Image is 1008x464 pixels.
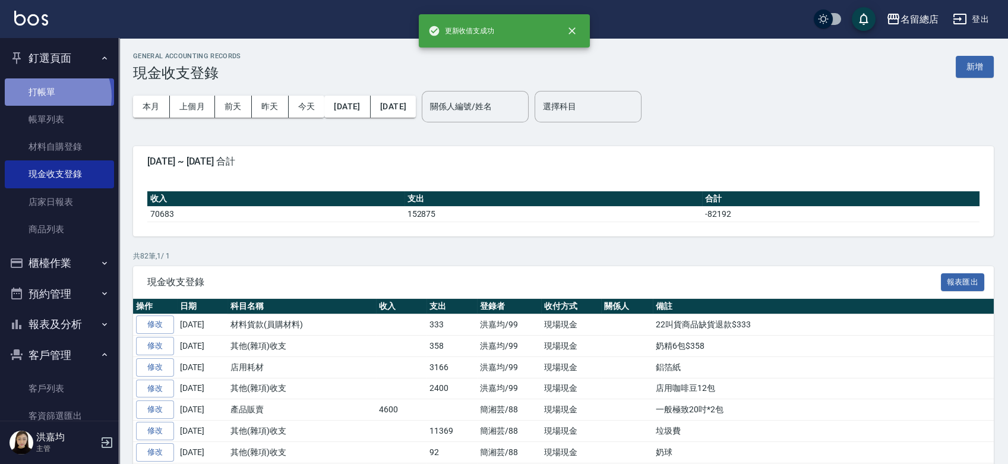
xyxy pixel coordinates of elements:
p: 主管 [36,443,97,454]
th: 關係人 [601,299,653,314]
button: 釘選頁面 [5,43,114,74]
button: 上個月 [170,96,215,118]
td: 其他(雜項)收支 [227,378,376,399]
td: 152875 [405,206,703,222]
th: 科目名稱 [227,299,376,314]
td: 簡湘芸/88 [477,421,542,442]
td: 洪嘉均/99 [477,378,542,399]
a: 修改 [136,358,174,377]
td: 產品販賣 [227,399,376,421]
button: 報表及分析 [5,309,114,340]
a: 報表匯出 [941,276,985,287]
th: 收付方式 [541,299,601,314]
td: 材料貨款(員購材料) [227,314,376,336]
button: close [559,18,585,44]
h2: GENERAL ACCOUNTING RECORDS [133,52,241,60]
button: 登出 [948,8,994,30]
td: [DATE] [177,336,227,357]
td: 2400 [426,378,477,399]
button: [DATE] [324,96,370,118]
td: 店用咖啡豆12包 [653,378,994,399]
td: 現場現金 [541,441,601,463]
td: 奶精6包$358 [653,336,994,357]
a: 店家日報表 [5,188,114,216]
td: 鋁箔紙 [653,356,994,378]
td: 奶球 [653,441,994,463]
span: 更新收借支成功 [428,25,495,37]
th: 合計 [702,191,979,207]
th: 收入 [376,299,426,314]
a: 帳單列表 [5,106,114,133]
span: 現金收支登錄 [147,276,941,288]
td: 現場現金 [541,356,601,378]
td: [DATE] [177,399,227,421]
td: 3166 [426,356,477,378]
button: 本月 [133,96,170,118]
a: 修改 [136,400,174,419]
td: 現場現金 [541,399,601,421]
td: [DATE] [177,421,227,442]
h5: 洪嘉均 [36,431,97,443]
td: [DATE] [177,314,227,336]
td: 店用耗材 [227,356,376,378]
td: 洪嘉均/99 [477,356,542,378]
a: 修改 [136,380,174,398]
a: 修改 [136,315,174,334]
button: [DATE] [371,96,416,118]
td: [DATE] [177,441,227,463]
th: 登錄者 [477,299,542,314]
td: 洪嘉均/99 [477,336,542,357]
td: 其他(雜項)收支 [227,441,376,463]
td: 其他(雜項)收支 [227,421,376,442]
a: 修改 [136,337,174,355]
button: save [852,7,876,31]
td: 4600 [376,399,426,421]
td: 現場現金 [541,421,601,442]
th: 收入 [147,191,405,207]
a: 客資篩選匯出 [5,402,114,430]
td: 92 [426,441,477,463]
td: -82192 [702,206,979,222]
button: 預約管理 [5,279,114,310]
img: Person [10,431,33,454]
img: Logo [14,11,48,26]
th: 支出 [405,191,703,207]
td: 現場現金 [541,336,601,357]
h3: 現金收支登錄 [133,65,241,81]
a: 打帳單 [5,78,114,106]
td: 333 [426,314,477,336]
th: 支出 [426,299,477,314]
td: 垃圾費 [653,421,994,442]
p: 共 82 筆, 1 / 1 [133,251,994,261]
td: 洪嘉均/99 [477,314,542,336]
a: 修改 [136,443,174,462]
td: 簡湘芸/88 [477,441,542,463]
td: 一般極致20吋*2包 [653,399,994,421]
a: 客戶列表 [5,375,114,402]
th: 日期 [177,299,227,314]
a: 新增 [956,61,994,72]
td: 現場現金 [541,378,601,399]
a: 現金收支登錄 [5,160,114,188]
button: 昨天 [252,96,289,118]
th: 操作 [133,299,177,314]
td: 11369 [426,421,477,442]
a: 材料自購登錄 [5,133,114,160]
td: 現場現金 [541,314,601,336]
button: 今天 [289,96,325,118]
td: 其他(雜項)收支 [227,336,376,357]
a: 商品列表 [5,216,114,243]
td: 358 [426,336,477,357]
button: 報表匯出 [941,273,985,292]
button: 前天 [215,96,252,118]
td: 簡湘芸/88 [477,399,542,421]
td: 70683 [147,206,405,222]
span: [DATE] ~ [DATE] 合計 [147,156,979,168]
button: 名留總店 [881,7,943,31]
button: 客戶管理 [5,340,114,371]
td: [DATE] [177,356,227,378]
th: 備註 [653,299,994,314]
td: [DATE] [177,378,227,399]
button: 櫃檯作業 [5,248,114,279]
div: 名留總店 [900,12,939,27]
